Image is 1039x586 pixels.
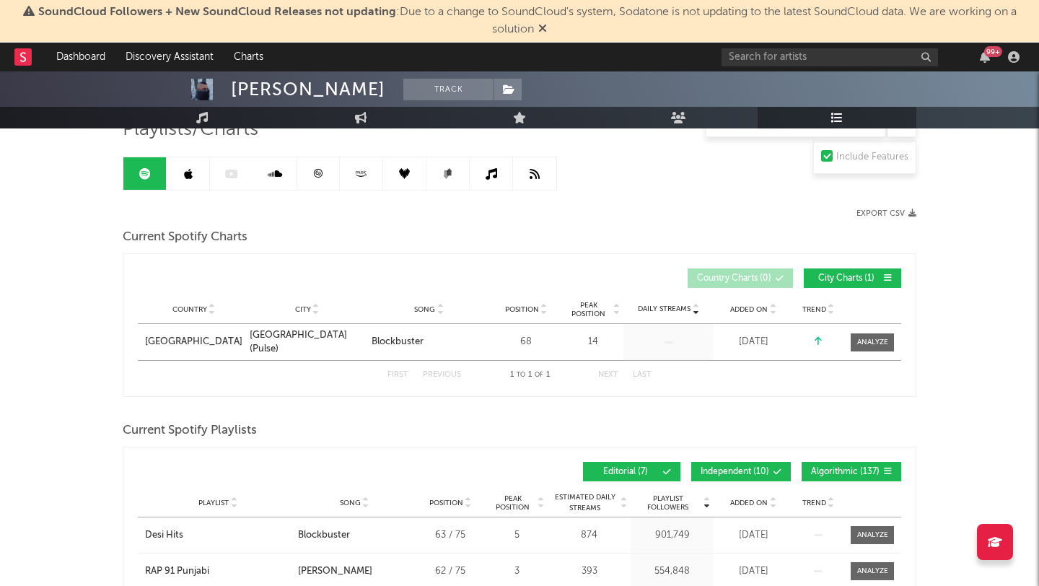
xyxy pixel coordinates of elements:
span: Playlists/Charts [123,121,258,139]
a: [GEOGRAPHIC_DATA] [145,335,242,349]
span: Trend [802,499,826,507]
span: Current Spotify Charts [123,229,247,246]
button: City Charts(1) [804,268,901,288]
input: Search for artists [722,48,938,66]
span: Current Spotify Playlists [123,422,257,439]
div: [DATE] [717,564,789,579]
span: Song [414,305,435,314]
a: Desi Hits [145,528,291,543]
span: : Due to a change to SoundCloud's system, Sodatone is not updating to the latest SoundCloud data.... [38,6,1017,35]
span: Added On [730,305,768,314]
span: Peak Position [490,494,535,512]
div: 554,848 [634,564,710,579]
span: Position [505,305,539,314]
a: Dashboard [46,43,115,71]
span: Playlist Followers [634,494,701,512]
span: Estimated Daily Streams [551,492,618,514]
button: Last [633,371,652,379]
button: Track [403,79,494,100]
span: to [517,372,525,378]
span: of [535,372,543,378]
a: Blockbuster [372,335,486,349]
span: SoundCloud Followers + New SoundCloud Releases not updating [38,6,396,18]
span: City [295,305,311,314]
div: 14 [566,335,620,349]
span: Editorial ( 7 ) [592,468,659,476]
a: [GEOGRAPHIC_DATA] (Pulse) [250,328,364,357]
span: Peak Position [566,301,611,318]
div: 1 1 1 [490,367,569,384]
button: Country Charts(0) [688,268,793,288]
span: Daily Streams [638,304,691,315]
span: City Charts ( 1 ) [813,274,880,283]
div: 3 [490,564,544,579]
span: Trend [802,305,826,314]
span: Country [172,305,207,314]
a: Discovery Assistant [115,43,224,71]
button: Editorial(7) [583,462,680,481]
div: [PERSON_NAME] [298,564,372,579]
span: Position [429,499,463,507]
div: 62 / 75 [418,564,483,579]
button: 99+ [980,51,990,63]
span: Algorithmic ( 137 ) [811,468,880,476]
div: 393 [551,564,627,579]
span: Dismiss [538,24,547,35]
a: Charts [224,43,273,71]
div: 99 + [984,46,1002,57]
div: Blockbuster [372,335,424,349]
div: 901,749 [634,528,710,543]
div: 68 [494,335,558,349]
button: Next [598,371,618,379]
div: 63 / 75 [418,528,483,543]
div: [DATE] [717,528,789,543]
span: Added On [730,499,768,507]
div: 5 [490,528,544,543]
div: RAP 91 Punjabi [145,564,209,579]
div: Desi Hits [145,528,183,543]
div: 874 [551,528,627,543]
button: Algorithmic(137) [802,462,901,481]
div: [PERSON_NAME] [231,79,385,100]
div: Include Features [836,149,908,166]
button: Previous [423,371,461,379]
button: Export CSV [856,209,916,218]
button: First [387,371,408,379]
div: Blockbuster [298,528,350,543]
span: Song [340,499,361,507]
div: [DATE] [717,335,789,349]
span: Independent ( 10 ) [701,468,769,476]
a: RAP 91 Punjabi [145,564,291,579]
span: Country Charts ( 0 ) [697,274,771,283]
span: Playlist [198,499,229,507]
button: Independent(10) [691,462,791,481]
